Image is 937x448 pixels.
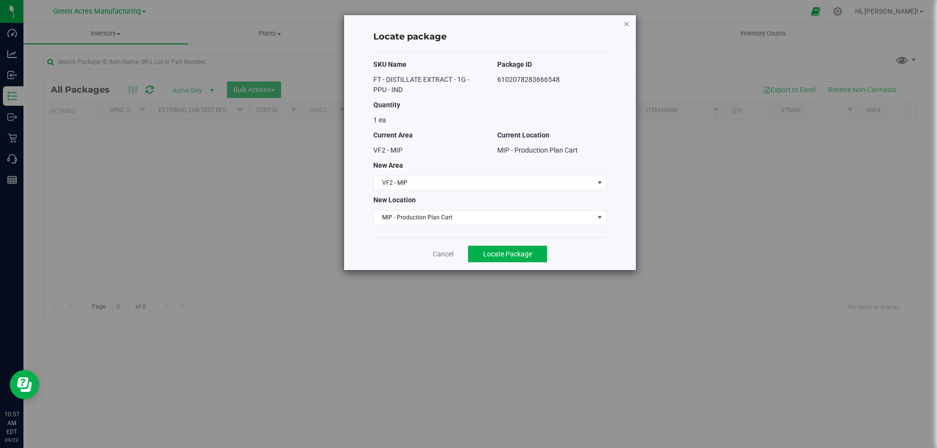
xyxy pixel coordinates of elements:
[468,246,547,262] button: Locate Package
[373,31,607,43] h4: Locate package
[497,60,532,68] span: Package ID
[374,211,594,224] span: MIP - Production Plan Cart
[373,196,416,204] span: New Location
[10,370,39,399] iframe: Resource center
[593,176,606,190] span: select
[433,249,453,259] a: Cancel
[373,116,386,124] span: 1 ea
[373,101,400,109] span: Quantity
[373,76,469,94] span: FT - DISTILLATE EXTRACT - 1G - PPU - IND
[497,131,550,139] span: Current Location
[373,146,403,154] span: VF2 - MIP
[373,131,413,139] span: Current Area
[497,146,578,154] span: MIP - Production Plan Cart
[373,60,407,68] span: SKU Name
[374,176,594,190] span: VF2 - MIP
[483,250,532,258] span: Locate Package
[497,76,560,83] span: 6102078283666548
[373,161,403,169] span: New Area
[593,211,606,224] span: select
